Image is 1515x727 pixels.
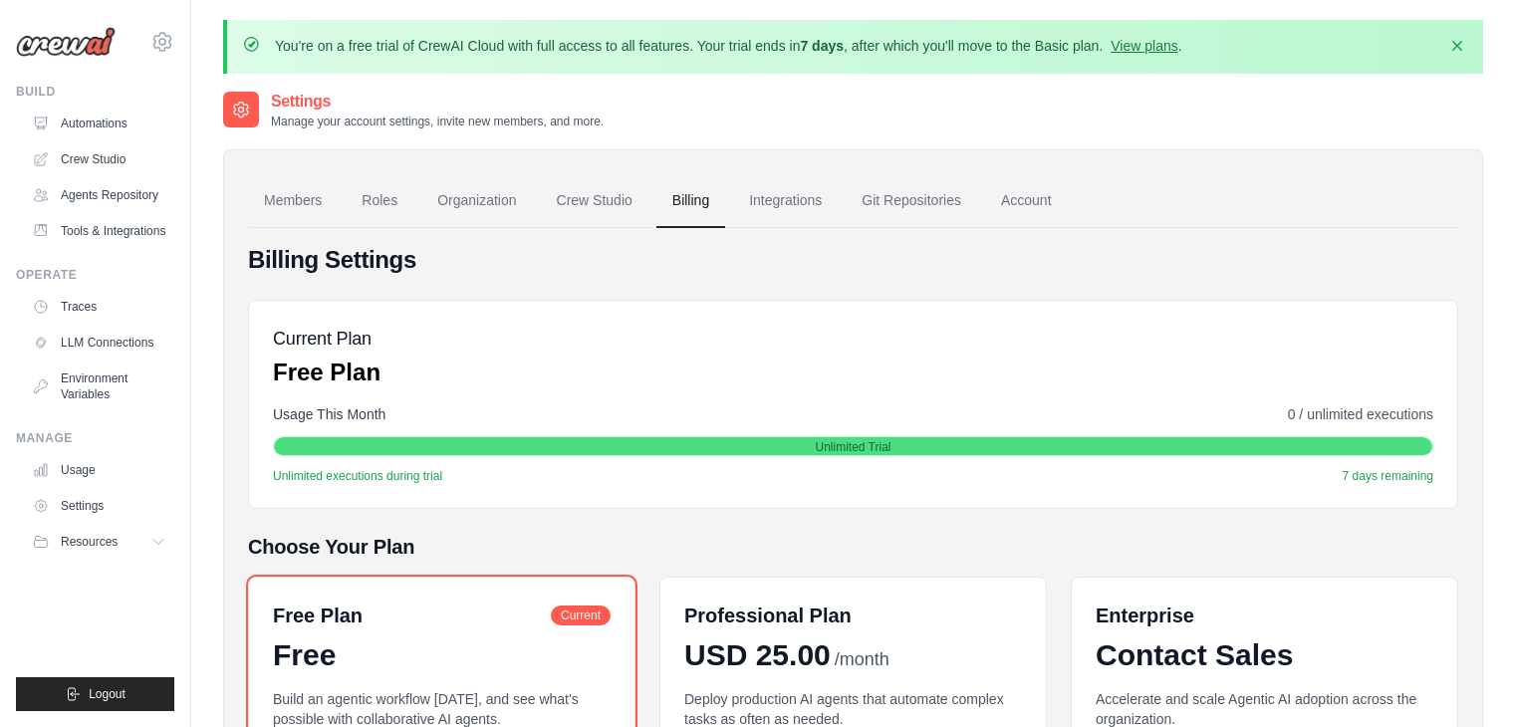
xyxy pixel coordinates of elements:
[24,179,174,211] a: Agents Repository
[346,174,413,228] a: Roles
[1288,404,1433,424] span: 0 / unlimited executions
[24,490,174,522] a: Settings
[24,363,174,410] a: Environment Variables
[89,686,126,702] span: Logout
[271,90,604,114] h2: Settings
[985,174,1068,228] a: Account
[16,267,174,283] div: Operate
[248,174,338,228] a: Members
[248,533,1458,561] h5: Choose Your Plan
[271,114,604,129] p: Manage your account settings, invite new members, and more.
[275,36,1182,56] p: You're on a free trial of CrewAI Cloud with full access to all features. Your trial ends in , aft...
[248,244,1458,276] h4: Billing Settings
[1111,38,1177,54] a: View plans
[551,606,611,625] span: Current
[541,174,648,228] a: Crew Studio
[656,174,725,228] a: Billing
[16,430,174,446] div: Manage
[16,677,174,711] button: Logout
[24,327,174,359] a: LLM Connections
[273,404,385,424] span: Usage This Month
[273,357,380,388] p: Free Plan
[16,27,116,57] img: Logo
[1096,602,1433,629] h6: Enterprise
[24,108,174,139] a: Automations
[273,468,442,484] span: Unlimited executions during trial
[24,526,174,558] button: Resources
[800,38,844,54] strong: 7 days
[24,454,174,486] a: Usage
[273,602,363,629] h6: Free Plan
[1343,468,1433,484] span: 7 days remaining
[684,602,852,629] h6: Professional Plan
[16,84,174,100] div: Build
[815,439,890,455] span: Unlimited Trial
[273,637,611,673] div: Free
[733,174,838,228] a: Integrations
[1096,637,1433,673] div: Contact Sales
[24,143,174,175] a: Crew Studio
[61,534,118,550] span: Resources
[421,174,532,228] a: Organization
[273,325,380,353] h5: Current Plan
[24,291,174,323] a: Traces
[846,174,977,228] a: Git Repositories
[835,646,889,673] span: /month
[684,637,831,673] span: USD 25.00
[24,215,174,247] a: Tools & Integrations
